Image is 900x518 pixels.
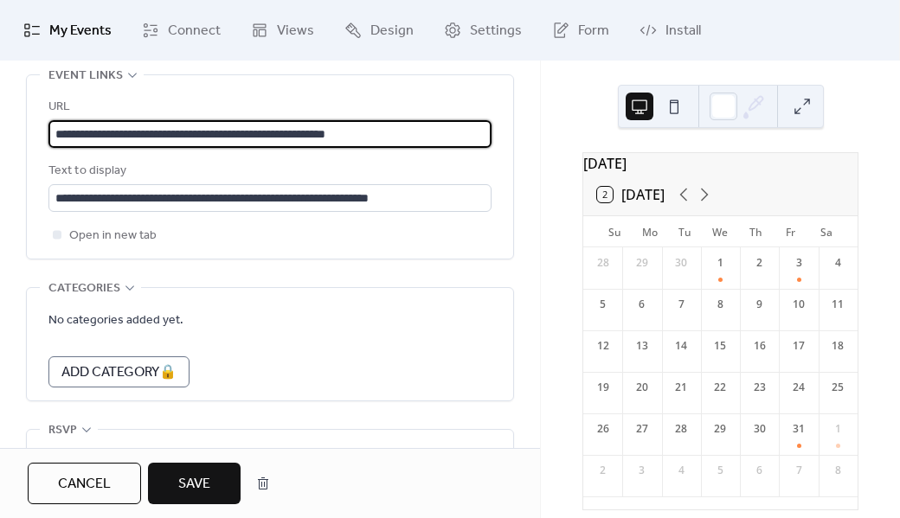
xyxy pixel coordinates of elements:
[752,463,768,478] div: 6
[712,380,728,395] div: 22
[595,463,611,478] div: 2
[58,474,111,495] span: Cancel
[539,7,622,54] a: Form
[830,338,845,354] div: 18
[752,338,768,354] div: 16
[634,297,650,312] div: 6
[470,21,522,42] span: Settings
[752,255,768,271] div: 2
[634,463,650,478] div: 3
[665,21,701,42] span: Install
[703,216,738,247] div: We
[48,278,120,299] span: Categories
[673,338,689,354] div: 14
[634,421,650,437] div: 27
[673,255,689,271] div: 30
[48,420,77,441] span: RSVP
[578,21,609,42] span: Form
[791,255,807,271] div: 3
[673,463,689,478] div: 4
[10,7,125,54] a: My Events
[830,380,845,395] div: 25
[634,380,650,395] div: 20
[712,255,728,271] div: 1
[791,297,807,312] div: 10
[595,297,611,312] div: 5
[69,226,157,246] span: Open in new tab
[791,421,807,437] div: 31
[48,97,488,118] div: URL
[712,297,728,312] div: 8
[370,21,414,42] span: Design
[712,338,728,354] div: 15
[591,182,671,207] button: 2[DATE]
[712,463,728,478] div: 5
[28,463,141,504] button: Cancel
[830,297,845,312] div: 11
[830,463,845,478] div: 8
[49,21,112,42] span: My Events
[712,421,728,437] div: 29
[830,255,845,271] div: 4
[634,255,650,271] div: 29
[238,7,327,54] a: Views
[277,21,314,42] span: Views
[667,216,703,247] div: Tu
[673,297,689,312] div: 7
[738,216,774,247] div: Th
[634,338,650,354] div: 13
[148,463,241,504] button: Save
[48,310,183,331] span: No categories added yet.
[808,216,844,247] div: Sa
[597,216,633,247] div: Su
[673,421,689,437] div: 28
[752,421,768,437] div: 30
[791,338,807,354] div: 17
[431,7,535,54] a: Settings
[627,7,714,54] a: Install
[774,216,809,247] div: Fr
[48,161,488,182] div: Text to display
[595,338,611,354] div: 12
[168,21,221,42] span: Connect
[752,297,768,312] div: 9
[791,463,807,478] div: 7
[595,255,611,271] div: 28
[595,380,611,395] div: 19
[583,153,858,174] div: [DATE]
[595,421,611,437] div: 26
[129,7,234,54] a: Connect
[633,216,668,247] div: Mo
[791,380,807,395] div: 24
[331,7,427,54] a: Design
[673,380,689,395] div: 21
[178,474,210,495] span: Save
[752,380,768,395] div: 23
[48,66,123,86] span: Event links
[830,421,845,437] div: 1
